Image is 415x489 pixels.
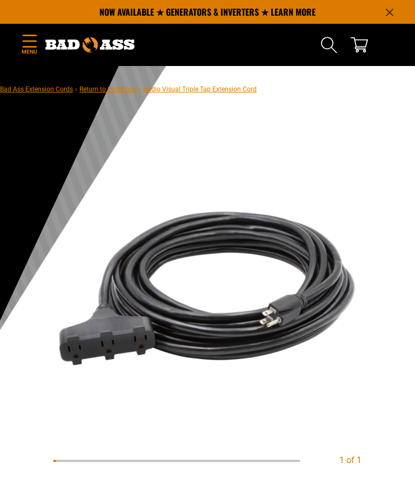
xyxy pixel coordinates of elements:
span: › [75,85,77,93]
a: Return to Collection [79,85,137,93]
summary: Search [320,36,338,54]
summary: Menu [21,32,37,58]
span: › [139,85,141,93]
span: Audio Visual Triple Tap Extension Cord [143,85,257,93]
span: Menu [21,48,37,56]
img: Bad Ass Extension Cords [45,37,135,52]
img: black [53,135,362,444]
div: 1 of 1 [339,454,362,467]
